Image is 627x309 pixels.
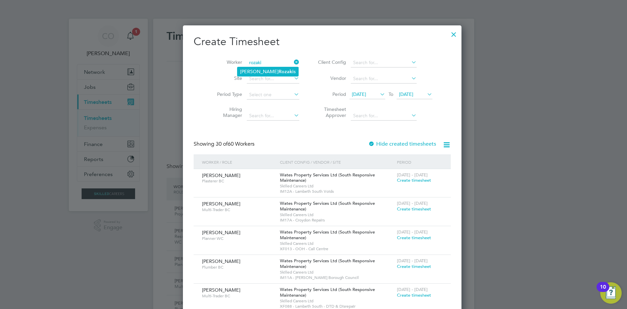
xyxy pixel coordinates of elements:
[237,67,298,76] li: [PERSON_NAME] s
[212,106,242,118] label: Hiring Manager
[351,58,417,67] input: Search for...
[216,141,228,147] span: 30 of
[280,217,394,223] span: IM17A - Croydon Repairs
[202,229,240,236] span: [PERSON_NAME]
[194,35,451,49] h2: Create Timesheet
[316,91,346,97] label: Period
[202,287,240,293] span: [PERSON_NAME]
[280,258,375,269] span: Wates Property Services Ltd (South Responsive Maintenance)
[399,91,413,97] span: [DATE]
[316,106,346,118] label: Timesheet Approver
[351,111,417,121] input: Search for...
[247,111,299,121] input: Search for...
[316,75,346,81] label: Vendor
[202,265,275,270] span: Plumber BC
[212,91,242,97] label: Period Type
[397,206,431,212] span: Create timesheet
[212,59,242,65] label: Worker
[397,229,428,235] span: [DATE] - [DATE]
[247,58,299,67] input: Search for...
[194,141,256,148] div: Showing
[202,258,240,264] span: [PERSON_NAME]
[368,141,436,147] label: Hide created timesheets
[600,287,606,296] div: 10
[387,90,395,99] span: To
[316,59,346,65] label: Client Config
[397,235,431,241] span: Create timesheet
[280,200,375,212] span: Wates Property Services Ltd (South Responsive Maintenance)
[395,154,444,170] div: Period
[279,69,294,74] b: Rozaki
[202,172,240,178] span: [PERSON_NAME]
[397,177,431,183] span: Create timesheet
[280,172,375,183] span: Wates Property Services Ltd (South Responsive Maintenance)
[397,172,428,178] span: [DATE] - [DATE]
[397,287,428,292] span: [DATE] - [DATE]
[280,287,375,298] span: Wates Property Services Ltd (South Responsive Maintenance)
[280,246,394,252] span: XF013 - OOH - Call Centre
[212,75,242,81] label: Site
[352,91,366,97] span: [DATE]
[278,154,395,170] div: Client Config / Vendor / Site
[397,200,428,206] span: [DATE] - [DATE]
[280,189,394,194] span: IM12A - Lambeth South Voids
[280,275,394,280] span: IM11A - [PERSON_NAME] Borough Council
[351,74,417,84] input: Search for...
[280,183,394,189] span: Skilled Careers Ltd
[216,141,254,147] span: 60 Workers
[280,304,394,309] span: XF088 - Lambeth South - DTD & Disrepair
[397,292,431,298] span: Create timesheet
[247,90,299,100] input: Select one
[280,212,394,217] span: Skilled Careers Ltd
[202,293,275,299] span: Multi-Trader BC
[397,264,431,269] span: Create timesheet
[247,74,299,84] input: Search for...
[280,270,394,275] span: Skilled Careers Ltd
[397,258,428,264] span: [DATE] - [DATE]
[202,178,275,184] span: Plasterer BC
[202,201,240,207] span: [PERSON_NAME]
[200,154,278,170] div: Worker / Role
[280,298,394,304] span: Skilled Careers Ltd
[202,236,275,241] span: Planner WC
[202,207,275,212] span: Multi-Trader BC
[600,282,622,304] button: Open Resource Center, 10 new notifications
[280,241,394,246] span: Skilled Careers Ltd
[280,229,375,241] span: Wates Property Services Ltd (South Responsive Maintenance)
